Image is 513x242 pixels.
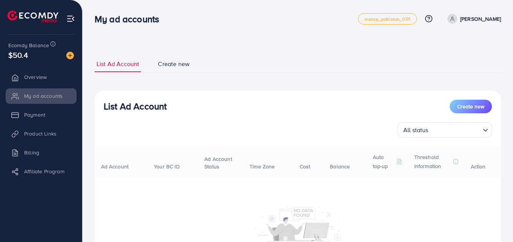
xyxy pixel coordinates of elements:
span: Create new [457,103,484,110]
span: Create new [158,60,190,68]
span: All status [402,125,430,136]
h3: List Ad Account [104,101,167,112]
a: [PERSON_NAME] [444,14,501,24]
img: menu [66,14,75,23]
div: Search for option [398,122,492,137]
span: Ecomdy Balance [8,42,49,49]
input: Search for option [431,123,480,136]
span: List Ad Account [96,60,139,68]
h3: My ad accounts [95,14,165,25]
button: Create new [450,100,492,113]
p: [PERSON_NAME] [460,14,501,23]
span: $50.4 [8,49,28,60]
img: logo [8,11,58,22]
img: image [66,52,74,59]
a: metap_pakistan_001 [358,13,417,25]
span: metap_pakistan_001 [364,17,410,22]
